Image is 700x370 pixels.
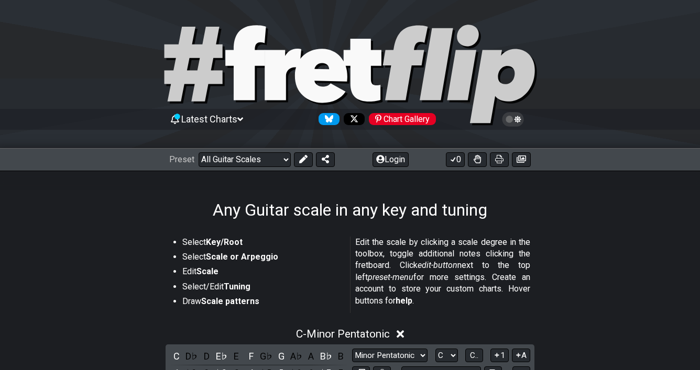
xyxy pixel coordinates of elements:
[182,296,343,310] li: Draw
[170,349,183,363] div: toggle pitch class
[490,152,509,167] button: Print
[206,252,278,262] strong: Scale or Arpeggio
[182,251,343,266] li: Select
[275,349,288,363] div: toggle pitch class
[206,237,243,247] strong: Key/Root
[446,152,465,167] button: 0
[512,349,530,363] button: A
[435,349,458,363] select: Tonic/Root
[490,349,508,363] button: 1
[373,152,409,167] button: Login
[200,349,213,363] div: toggle pitch class
[368,272,413,282] em: preset-menu
[507,115,519,124] span: Toggle light / dark theme
[470,351,478,360] span: C..
[199,152,291,167] select: Preset
[355,237,530,307] p: Edit the scale by clicking a scale degree in the toolbox, toggle additional notes clicking the fr...
[369,113,436,125] div: Chart Gallery
[181,114,237,125] span: Latest Charts
[245,349,258,363] div: toggle pitch class
[316,152,335,167] button: Share Preset
[296,328,390,340] span: C - Minor Pentatonic
[196,266,218,276] strong: Scale
[213,200,487,220] h1: Any Guitar scale in any key and tuning
[340,113,365,125] a: Follow #fretflip at X
[512,152,531,167] button: Create image
[352,349,428,363] select: Scale
[182,237,343,251] li: Select
[319,349,333,363] div: toggle pitch class
[468,152,487,167] button: Toggle Dexterity for all fretkits
[465,349,483,363] button: C..
[418,260,457,270] em: edit-button
[185,349,199,363] div: toggle pitch class
[229,349,243,363] div: toggle pitch class
[215,349,228,363] div: toggle pitch class
[182,266,343,281] li: Edit
[304,349,318,363] div: toggle pitch class
[289,349,303,363] div: toggle pitch class
[396,296,412,306] strong: help
[334,349,348,363] div: toggle pitch class
[259,349,273,363] div: toggle pitch class
[365,113,436,125] a: #fretflip at Pinterest
[169,154,194,164] span: Preset
[224,282,250,291] strong: Tuning
[182,281,343,296] li: Select/Edit
[201,296,259,306] strong: Scale patterns
[314,113,340,125] a: Follow #fretflip at Bluesky
[294,152,313,167] button: Edit Preset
